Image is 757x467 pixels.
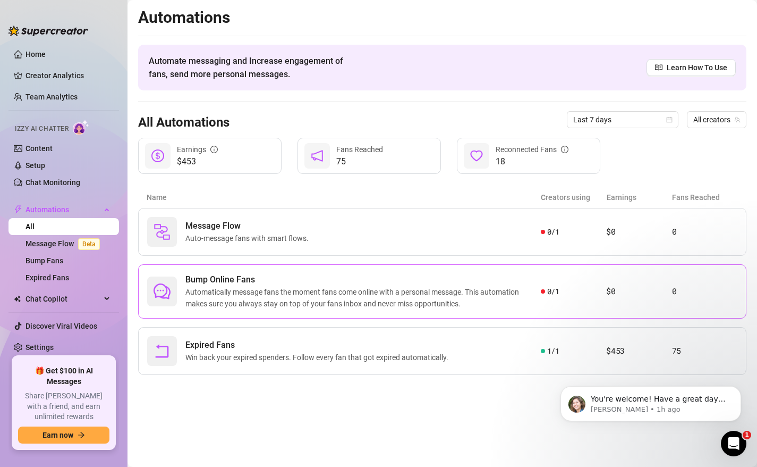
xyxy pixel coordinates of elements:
[154,283,171,300] span: comment
[336,145,383,154] span: Fans Reached
[655,64,662,71] span: read
[496,144,568,155] div: Reconnected Fans
[25,256,63,265] a: Bump Fans
[138,114,229,131] h3: All Automations
[693,112,740,128] span: All creators
[496,155,568,168] span: 18
[14,205,22,214] span: thunderbolt
[667,62,727,73] span: Learn How To Use
[15,124,69,134] span: Izzy AI Chatter
[541,191,607,203] article: Creators using
[177,144,218,155] div: Earnings
[606,226,671,238] article: $0
[561,146,568,153] span: info-circle
[607,191,673,203] article: Earnings
[311,149,324,162] span: notification
[647,59,736,76] a: Learn How To Use
[149,54,353,81] span: Automate messaging and Increase engagement of fans, send more personal messages.
[743,431,751,439] span: 1
[25,239,104,248] a: Message FlowBeta
[185,220,313,232] span: Message Flow
[14,295,21,303] img: Chat Copilot
[25,273,69,282] a: Expired Fans
[25,178,80,187] a: Chat Monitoring
[185,352,453,363] span: Win back your expired spenders. Follow every fan that got expired automatically.
[151,149,164,162] span: dollar
[25,50,46,59] a: Home
[154,343,171,360] span: rollback
[185,339,453,352] span: Expired Fans
[545,364,757,438] iframe: Intercom notifications message
[25,144,53,153] a: Content
[547,286,559,297] span: 0 / 1
[666,116,673,123] span: calendar
[147,191,541,203] article: Name
[336,155,383,168] span: 75
[138,7,746,28] h2: Automations
[25,201,101,218] span: Automations
[25,222,35,231] a: All
[25,290,101,307] span: Chat Copilot
[210,146,218,153] span: info-circle
[734,116,741,123] span: team
[672,226,737,238] article: 0
[470,149,483,162] span: heart
[547,345,559,357] span: 1 / 1
[672,285,737,298] article: 0
[185,286,541,310] span: Automatically message fans the moment fans come online with a personal message. This automation m...
[573,112,672,128] span: Last 7 days
[606,345,671,357] article: $453
[672,345,737,357] article: 75
[73,120,89,135] img: AI Chatter
[547,226,559,238] span: 0 / 1
[18,427,109,444] button: Earn nowarrow-right
[672,191,738,203] article: Fans Reached
[25,343,54,352] a: Settings
[721,431,746,456] iframe: Intercom live chat
[78,431,85,439] span: arrow-right
[8,26,88,36] img: logo-BBDzfeDw.svg
[25,93,78,101] a: Team Analytics
[42,431,73,439] span: Earn now
[154,223,171,240] img: svg%3e
[25,67,110,84] a: Creator Analytics
[177,155,218,168] span: $453
[25,322,97,330] a: Discover Viral Videos
[25,161,45,170] a: Setup
[606,285,671,298] article: $0
[185,232,313,244] span: Auto-message fans with smart flows.
[78,238,100,250] span: Beta
[18,366,109,387] span: 🎁 Get $100 in AI Messages
[18,391,109,422] span: Share [PERSON_NAME] with a friend, and earn unlimited rewards
[185,273,541,286] span: Bump Online Fans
